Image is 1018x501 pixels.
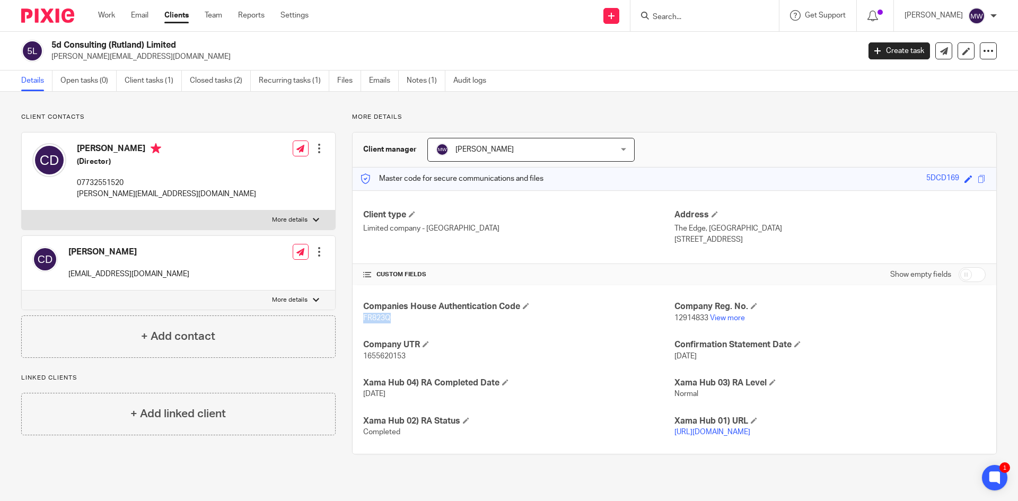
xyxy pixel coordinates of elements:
div: 5DCD169 [926,173,959,185]
span: [DATE] [674,353,697,360]
p: Limited company - [GEOGRAPHIC_DATA] [363,223,674,234]
p: [PERSON_NAME][EMAIL_ADDRESS][DOMAIN_NAME] [77,189,256,199]
a: Emails [369,71,399,91]
h4: + Add contact [141,328,215,345]
a: Settings [280,10,309,21]
img: svg%3E [32,143,66,177]
h4: Xama Hub 02) RA Status [363,416,674,427]
p: 07732551520 [77,178,256,188]
span: Get Support [805,12,846,19]
h4: CUSTOM FIELDS [363,270,674,279]
p: [EMAIL_ADDRESS][DOMAIN_NAME] [68,269,189,279]
h4: Xama Hub 04) RA Completed Date [363,377,674,389]
a: Details [21,71,52,91]
a: Open tasks (0) [60,71,117,91]
a: Recurring tasks (1) [259,71,329,91]
a: Closed tasks (2) [190,71,251,91]
h5: (Director) [77,156,256,167]
a: Reports [238,10,265,21]
img: svg%3E [32,247,58,272]
span: 1655620153 [363,353,406,360]
h4: Company UTR [363,339,674,350]
a: Clients [164,10,189,21]
h4: Xama Hub 01) URL [674,416,986,427]
a: Notes (1) [407,71,445,91]
h4: [PERSON_NAME] [68,247,189,258]
img: svg%3E [968,7,985,24]
p: [STREET_ADDRESS] [674,234,986,245]
a: Audit logs [453,71,494,91]
a: Team [205,10,222,21]
span: [PERSON_NAME] [455,146,514,153]
h4: Xama Hub 03) RA Level [674,377,986,389]
div: 1 [999,462,1010,473]
h4: + Add linked client [130,406,226,422]
p: More details [272,296,308,304]
p: [PERSON_NAME][EMAIL_ADDRESS][DOMAIN_NAME] [51,51,853,62]
h4: Client type [363,209,674,221]
span: FR823Q [363,314,391,322]
img: svg%3E [436,143,449,156]
p: More details [352,113,997,121]
a: Email [131,10,148,21]
h4: Confirmation Statement Date [674,339,986,350]
h4: Company Reg. No. [674,301,986,312]
p: More details [272,216,308,224]
a: Client tasks (1) [125,71,182,91]
a: View more [710,314,745,322]
a: Files [337,71,361,91]
p: The Edge, [GEOGRAPHIC_DATA] [674,223,986,234]
input: Search [652,13,747,22]
span: [DATE] [363,390,385,398]
p: Master code for secure communications and files [361,173,543,184]
p: [PERSON_NAME] [905,10,963,21]
p: Linked clients [21,374,336,382]
h2: 5d Consulting (Rutland) Limited [51,40,692,51]
img: svg%3E [21,40,43,62]
img: Pixie [21,8,74,23]
span: Normal [674,390,698,398]
span: Completed [363,428,400,436]
i: Primary [151,143,161,154]
h4: Companies House Authentication Code [363,301,674,312]
a: Create task [868,42,930,59]
h3: Client manager [363,144,417,155]
span: 12914833 [674,314,708,322]
a: Work [98,10,115,21]
p: Client contacts [21,113,336,121]
a: [URL][DOMAIN_NAME] [674,428,750,436]
h4: [PERSON_NAME] [77,143,256,156]
h4: Address [674,209,986,221]
label: Show empty fields [890,269,951,280]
